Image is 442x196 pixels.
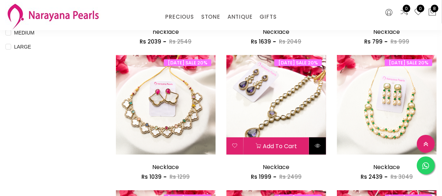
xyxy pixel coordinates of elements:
[11,29,37,37] span: MEDIUM
[279,38,301,45] span: Rs 2049
[361,173,383,181] span: Rs 2439
[385,59,432,66] span: [DATE] SALE 20%
[260,12,276,22] a: GIFTS
[201,12,220,22] a: STONE
[373,28,400,36] a: Necklace
[165,12,194,22] a: PRECIOUS
[373,163,400,171] a: Necklace
[169,38,191,45] span: Rs 2549
[251,38,271,45] span: Rs 1639
[11,43,34,51] span: LARGE
[152,163,179,171] a: Necklace
[391,173,413,181] span: Rs 3049
[226,137,243,155] button: Add to wishlist
[170,173,190,181] span: Rs 1299
[140,38,161,45] span: Rs 2039
[227,12,253,22] a: ANTIQUE
[164,59,211,66] span: [DATE] SALE 20%
[403,5,410,12] span: 0
[364,38,383,45] span: Rs 799
[414,8,423,17] a: 0
[417,5,424,12] span: 0
[244,137,309,155] button: Add to cart
[431,5,438,12] span: 8
[309,137,326,155] button: Quick View
[153,28,179,36] a: necklace
[141,173,162,181] span: Rs 1039
[263,163,289,171] a: Necklace
[428,8,437,17] button: 8
[400,8,409,17] a: 0
[263,28,289,36] a: Necklace
[274,59,322,66] span: [DATE] SALE 20%
[279,173,302,181] span: Rs 2499
[251,173,271,181] span: Rs 1999
[391,38,409,45] span: Rs 999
